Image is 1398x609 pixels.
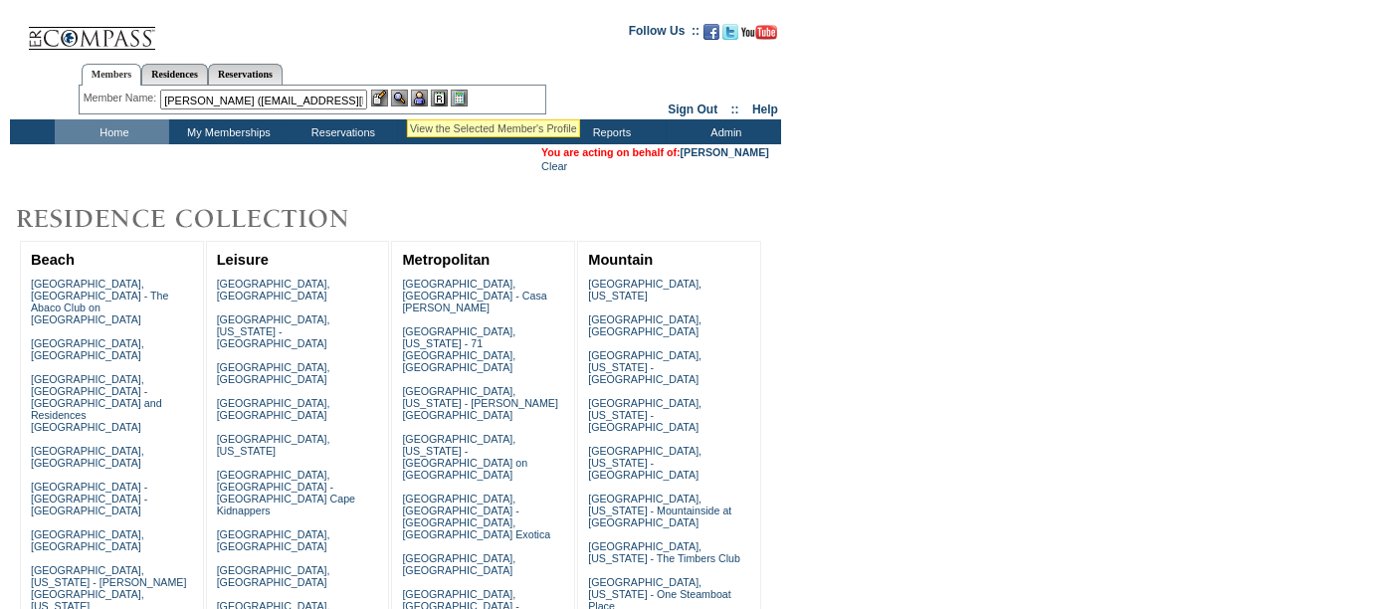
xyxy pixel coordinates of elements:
a: [GEOGRAPHIC_DATA], [US_STATE] - [GEOGRAPHIC_DATA] [217,313,330,349]
td: Reports [552,119,667,144]
div: Member Name: [84,90,160,106]
img: b_edit.gif [371,90,388,106]
a: Leisure [217,252,269,268]
a: Reservations [208,64,283,85]
a: [GEOGRAPHIC_DATA], [US_STATE] - [GEOGRAPHIC_DATA] [588,397,701,433]
a: [GEOGRAPHIC_DATA], [GEOGRAPHIC_DATA] - [GEOGRAPHIC_DATA] and Residences [GEOGRAPHIC_DATA] [31,373,162,433]
img: b_calculator.gif [451,90,468,106]
a: [GEOGRAPHIC_DATA], [GEOGRAPHIC_DATA] [217,564,330,588]
a: Mountain [588,252,653,268]
td: Vacation Collection [398,119,552,144]
a: [GEOGRAPHIC_DATA], [GEOGRAPHIC_DATA] [31,528,144,552]
a: [GEOGRAPHIC_DATA], [US_STATE] - [GEOGRAPHIC_DATA] [588,445,701,481]
td: My Memberships [169,119,284,144]
a: [PERSON_NAME] [681,146,769,158]
a: [GEOGRAPHIC_DATA], [GEOGRAPHIC_DATA] [217,397,330,421]
a: [GEOGRAPHIC_DATA], [GEOGRAPHIC_DATA] [402,552,515,576]
td: Reservations [284,119,398,144]
td: Home [55,119,169,144]
img: Reservations [431,90,448,106]
a: [GEOGRAPHIC_DATA], [GEOGRAPHIC_DATA] [31,445,144,469]
img: Compass Home [27,10,156,51]
a: Sign Out [668,102,717,116]
img: Become our fan on Facebook [703,24,719,40]
img: i.gif [10,30,26,31]
img: Subscribe to our YouTube Channel [741,25,777,40]
a: [GEOGRAPHIC_DATA], [US_STATE] - [GEOGRAPHIC_DATA] on [GEOGRAPHIC_DATA] [402,433,527,481]
a: [GEOGRAPHIC_DATA], [US_STATE] [588,278,701,302]
a: [GEOGRAPHIC_DATA], [US_STATE] [217,433,330,457]
a: Members [82,64,142,86]
a: Clear [541,160,567,172]
a: Subscribe to our YouTube Channel [741,30,777,42]
span: :: [731,102,739,116]
a: [GEOGRAPHIC_DATA], [GEOGRAPHIC_DATA] [217,278,330,302]
a: Beach [31,252,75,268]
img: View [391,90,408,106]
a: [GEOGRAPHIC_DATA], [US_STATE] - [GEOGRAPHIC_DATA] [588,349,701,385]
a: Become our fan on Facebook [703,30,719,42]
div: View the Selected Member's Profile [410,122,577,134]
a: [GEOGRAPHIC_DATA], [US_STATE] - The Timbers Club [588,540,740,564]
a: [GEOGRAPHIC_DATA], [GEOGRAPHIC_DATA] - [GEOGRAPHIC_DATA], [GEOGRAPHIC_DATA] Exotica [402,493,550,540]
a: Residences [141,64,208,85]
a: [GEOGRAPHIC_DATA], [GEOGRAPHIC_DATA] - Casa [PERSON_NAME] [402,278,546,313]
a: [GEOGRAPHIC_DATA], [US_STATE] - 71 [GEOGRAPHIC_DATA], [GEOGRAPHIC_DATA] [402,325,515,373]
a: [GEOGRAPHIC_DATA], [GEOGRAPHIC_DATA] - [GEOGRAPHIC_DATA] Cape Kidnappers [217,469,355,516]
img: Impersonate [411,90,428,106]
font: You are acting on behalf of: [541,146,769,158]
a: [GEOGRAPHIC_DATA], [US_STATE] - Mountainside at [GEOGRAPHIC_DATA] [588,493,731,528]
td: Admin [667,119,781,144]
a: [GEOGRAPHIC_DATA], [GEOGRAPHIC_DATA] [217,361,330,385]
a: [GEOGRAPHIC_DATA] - [GEOGRAPHIC_DATA] - [GEOGRAPHIC_DATA] [31,481,147,516]
td: Follow Us :: [629,22,699,46]
img: Destinations by Exclusive Resorts [10,199,398,239]
a: Follow us on Twitter [722,30,738,42]
a: [GEOGRAPHIC_DATA], [GEOGRAPHIC_DATA] [217,528,330,552]
a: [GEOGRAPHIC_DATA], [GEOGRAPHIC_DATA] - The Abaco Club on [GEOGRAPHIC_DATA] [31,278,169,325]
a: [GEOGRAPHIC_DATA], [GEOGRAPHIC_DATA] [31,337,144,361]
a: [GEOGRAPHIC_DATA], [GEOGRAPHIC_DATA] [588,313,701,337]
img: Follow us on Twitter [722,24,738,40]
a: [GEOGRAPHIC_DATA], [US_STATE] - [PERSON_NAME][GEOGRAPHIC_DATA] [402,385,558,421]
a: Help [752,102,778,116]
a: Metropolitan [402,252,490,268]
